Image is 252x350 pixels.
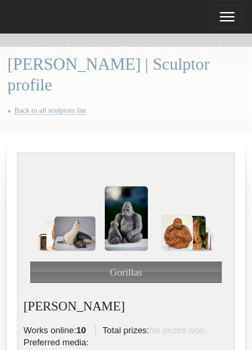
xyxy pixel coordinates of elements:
img: Orang-utan and baby [162,215,193,251]
img: Penguin and Chick [46,221,67,251]
li: Works online: Total prizes: [24,325,228,336]
h3: [PERSON_NAME] [24,300,228,314]
a: Back to all sculptors list [15,106,86,115]
span: No prizes won. [149,325,207,335]
img: Squid [185,216,206,251]
img: Seal scratching [54,217,95,251]
img: Gorillas [105,186,148,251]
div: « [7,96,245,125]
strong: 10 [77,325,86,335]
span: Gorillas [110,267,142,278]
img: Fat tailed dunnart [39,235,59,251]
